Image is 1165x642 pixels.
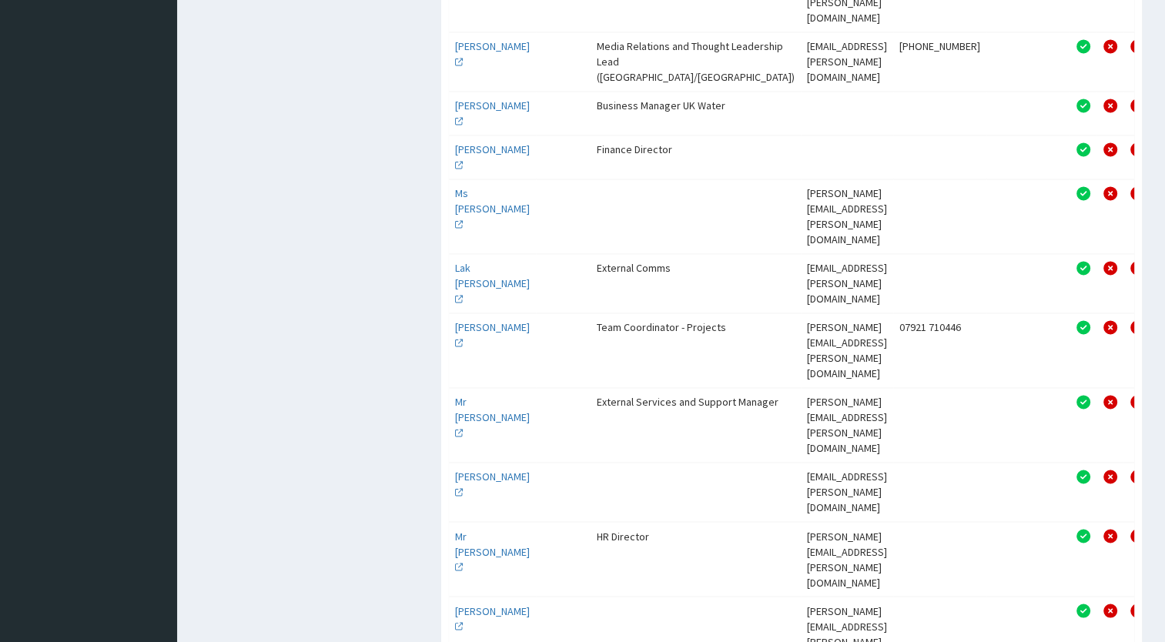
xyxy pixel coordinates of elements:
[455,99,530,128] a: [PERSON_NAME]
[591,253,801,313] td: External Comms
[893,32,986,91] td: [PHONE_NUMBER]
[591,521,801,596] td: HR Director
[801,253,893,313] td: [EMAIL_ADDRESS][PERSON_NAME][DOMAIN_NAME]
[801,179,893,253] td: [PERSON_NAME][EMAIL_ADDRESS][PERSON_NAME][DOMAIN_NAME]
[801,32,893,91] td: [EMAIL_ADDRESS][PERSON_NAME][DOMAIN_NAME]
[893,313,986,387] td: 07921 710446
[455,142,530,172] a: [PERSON_NAME]
[801,313,893,387] td: [PERSON_NAME][EMAIL_ADDRESS][PERSON_NAME][DOMAIN_NAME]
[455,39,530,69] a: [PERSON_NAME]
[455,186,530,231] a: Ms [PERSON_NAME]
[455,261,530,306] a: Lak [PERSON_NAME]
[455,470,530,499] a: [PERSON_NAME]
[455,529,530,573] a: Mr [PERSON_NAME]
[591,91,801,135] td: Business Manager UK Water
[591,313,801,387] td: Team Coordinator - Projects
[455,395,530,440] a: Mr [PERSON_NAME]
[455,604,530,633] a: [PERSON_NAME]
[801,387,893,462] td: [PERSON_NAME][EMAIL_ADDRESS][PERSON_NAME][DOMAIN_NAME]
[591,387,801,462] td: External Services and Support Manager
[591,32,801,91] td: Media Relations and Thought Leadership Lead ([GEOGRAPHIC_DATA]/[GEOGRAPHIC_DATA])
[801,521,893,596] td: [PERSON_NAME][EMAIL_ADDRESS][PERSON_NAME][DOMAIN_NAME]
[591,135,801,179] td: Finance Director
[801,462,893,521] td: [EMAIL_ADDRESS][PERSON_NAME][DOMAIN_NAME]
[455,320,530,349] a: [PERSON_NAME]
